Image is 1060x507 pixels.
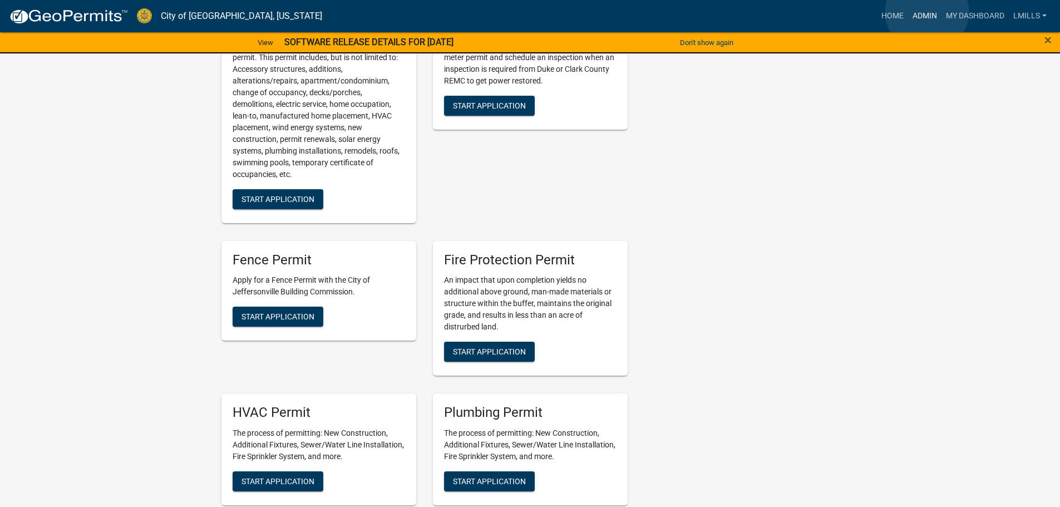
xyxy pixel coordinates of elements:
[253,33,278,52] a: View
[233,307,323,327] button: Start Application
[444,274,617,333] p: An impact that upon completion yields no additional above ground, man-made materials or structure...
[233,274,405,298] p: Apply for a Fence Permit with the City of Jeffersonville Building Commission.
[1009,6,1051,27] a: lmills
[908,6,941,27] a: Admin
[233,471,323,491] button: Start Application
[453,347,526,356] span: Start Application
[444,427,617,462] p: The process of permitting: New Construction, Additional Fixtures, Sewer/Water Line Installation, ...
[1044,33,1052,47] button: Close
[233,405,405,421] h5: HVAC Permit
[676,33,738,52] button: Don't show again
[241,194,314,203] span: Start Application
[444,471,535,491] button: Start Application
[284,37,453,47] strong: SOFTWARE RELEASE DETAILS FOR [DATE]
[241,477,314,486] span: Start Application
[137,8,152,23] img: City of Jeffersonville, Indiana
[241,312,314,321] span: Start Application
[444,252,617,268] h5: Fire Protection Permit
[444,405,617,421] h5: Plumbing Permit
[453,101,526,110] span: Start Application
[444,40,617,87] p: A homeowner may obtain and schedule an electric meter permit and schedule an inspection when an i...
[233,252,405,268] h5: Fence Permit
[1044,32,1052,48] span: ×
[453,477,526,486] span: Start Application
[233,40,405,180] p: Use this application to apply for a commercial permit. This permit includes, but is not limited t...
[444,342,535,362] button: Start Application
[877,6,908,27] a: Home
[233,427,405,462] p: The process of permitting: New Construction, Additional Fixtures, Sewer/Water Line Installation, ...
[941,6,1009,27] a: My Dashboard
[444,96,535,116] button: Start Application
[233,189,323,209] button: Start Application
[161,7,322,26] a: City of [GEOGRAPHIC_DATA], [US_STATE]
